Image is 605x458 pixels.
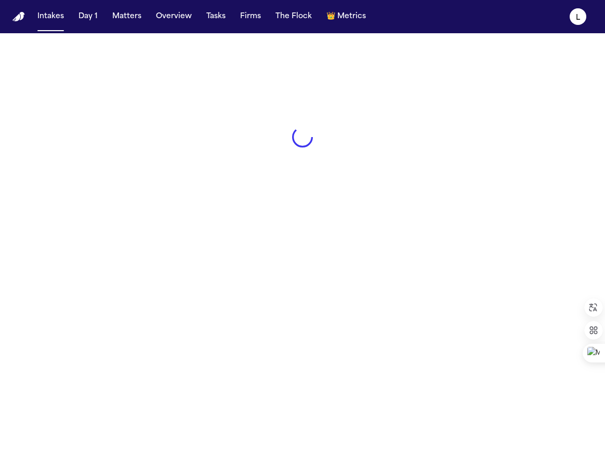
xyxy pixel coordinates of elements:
button: Matters [108,7,146,26]
button: The Flock [271,7,316,26]
button: Firms [236,7,265,26]
a: Home [12,12,25,22]
button: Tasks [202,7,230,26]
button: crownMetrics [322,7,370,26]
img: Finch Logo [12,12,25,22]
button: Overview [152,7,196,26]
button: Intakes [33,7,68,26]
button: Day 1 [74,7,102,26]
